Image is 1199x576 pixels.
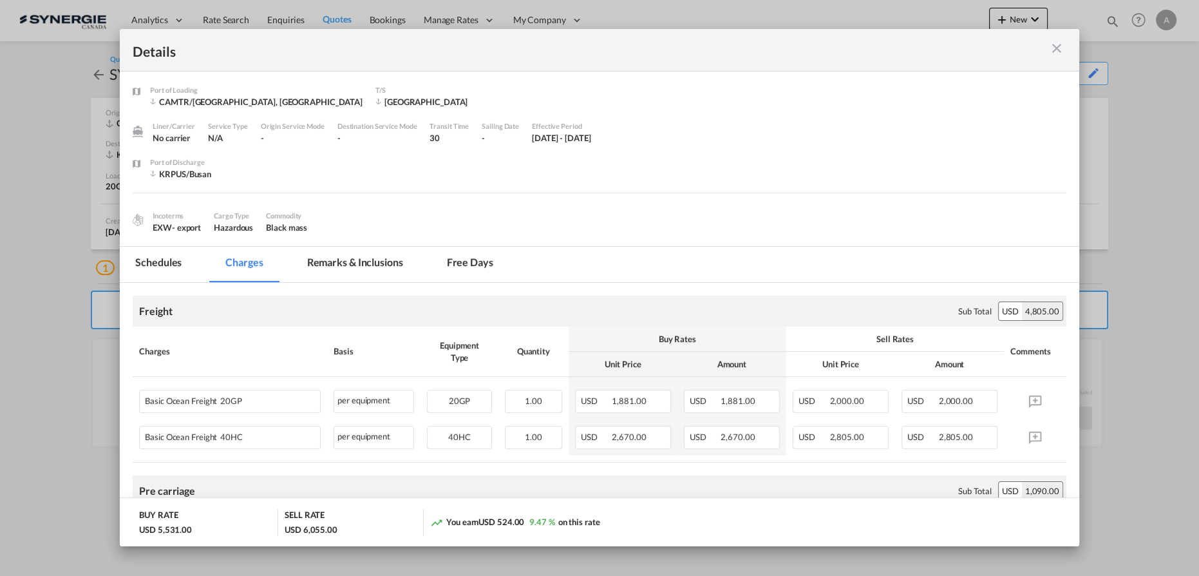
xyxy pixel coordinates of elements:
span: 1.00 [525,432,542,442]
div: - [337,132,417,144]
div: Sailing Date [482,120,519,132]
div: - [482,132,519,144]
span: USD [581,432,610,442]
div: Sell Rates [793,333,997,345]
span: USD [798,396,828,406]
div: Transit Time [430,120,469,132]
div: EXW [153,222,201,233]
md-tab-item: Free days [431,247,509,282]
md-tab-item: Schedules [120,247,197,282]
span: 40HC [448,432,471,442]
span: 9.47 % [529,517,554,527]
div: 1,090.00 [1022,482,1062,500]
div: per equipment [334,390,414,413]
div: Effective Period [532,120,591,132]
div: USD 6,055.00 [285,524,337,535]
div: Liner/Carrier [153,120,195,132]
div: LONDON [375,96,478,108]
md-tab-item: Remarks & Inclusions [292,247,419,282]
div: Port of Loading [150,84,363,96]
md-dialog: Port of Loading ... [120,29,1079,547]
div: Basic Ocean Freight [145,390,272,406]
div: - export [172,222,201,233]
div: Buy Rates [575,333,780,345]
div: Sub Total [958,485,992,497]
span: 20GP [217,396,242,406]
th: Unit Price [786,352,895,377]
div: Commodity [266,210,307,222]
span: 1,881.00 [721,396,755,406]
span: 2,670.00 [612,432,646,442]
span: 40HC [217,432,243,442]
div: SELL RATE [285,509,325,524]
span: Black mass [266,222,307,233]
div: BUY RATE [139,509,178,524]
div: Equipment Type [427,340,492,363]
span: USD [690,432,719,442]
div: You earn on this rate [430,516,599,530]
th: Comments [1004,327,1066,377]
div: Origin Service Mode [261,120,325,132]
span: N/A [208,133,223,143]
div: Freight [139,304,172,318]
div: Destination Service Mode [337,120,417,132]
div: T/S [375,84,478,96]
div: 31 Mar 2025 - 30 Apr 2025 [532,132,591,144]
span: 2,000.00 [829,396,864,406]
md-icon: icon-close m-3 fg-AAA8AD cursor [1049,41,1064,56]
span: 2,670.00 [721,432,755,442]
div: Pre carriage [139,484,195,498]
span: USD 524.00 [478,517,524,527]
div: 4,805.00 [1022,302,1062,320]
div: USD [999,302,1022,320]
div: Cargo Type [214,210,253,222]
div: Sub Total [958,305,992,317]
div: USD [999,482,1022,500]
span: 2,805.00 [939,432,973,442]
div: per equipment [334,426,414,449]
md-tab-item: Charges [210,247,278,282]
span: 1,881.00 [612,396,646,406]
div: Basis [334,345,414,357]
span: 20GP [449,396,471,406]
div: CAMTR/Montreal, QC [150,96,363,108]
img: cargo.png [131,213,145,227]
span: USD [690,396,719,406]
div: - [261,132,325,144]
div: USD 5,531.00 [139,524,192,535]
span: 1.00 [525,396,542,406]
div: Hazardous [214,222,253,233]
div: Basic Ocean Freight [145,427,272,442]
span: USD [581,396,610,406]
div: Service Type [208,120,248,132]
span: 2,000.00 [939,396,973,406]
div: Details [133,42,973,58]
th: Amount [677,352,786,377]
div: KRPUS/Busan [150,168,253,180]
div: 30 [430,132,469,144]
th: Unit Price [569,352,677,377]
div: No carrier [153,132,195,144]
div: Incoterms [153,210,201,222]
span: USD [907,396,937,406]
span: USD [798,432,828,442]
th: Amount [895,352,1004,377]
div: Port of Discharge [150,157,253,168]
md-pagination-wrapper: Use the left and right arrow keys to navigate between tabs [120,247,522,282]
div: Quantity [505,345,562,357]
span: USD [907,432,937,442]
md-icon: icon-trending-up [430,516,443,529]
span: 2,805.00 [829,432,864,442]
div: Charges [139,345,321,357]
